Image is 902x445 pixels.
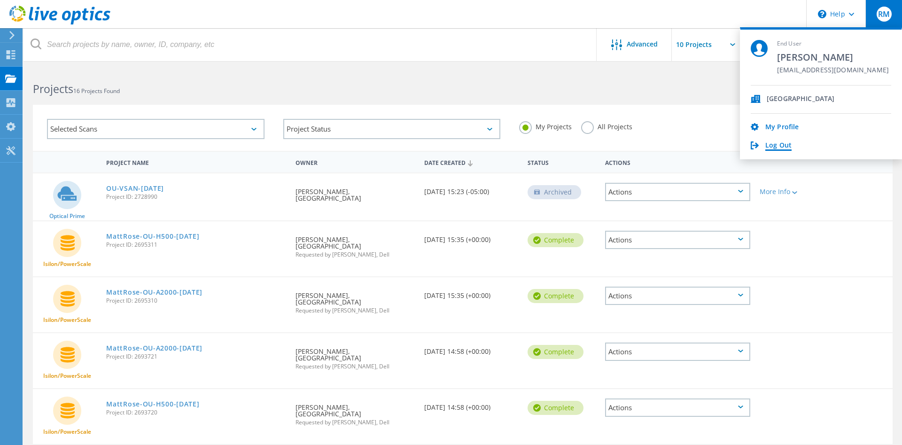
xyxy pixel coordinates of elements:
a: MattRose-OU-H500-[DATE] [106,233,199,240]
a: Log Out [765,141,792,150]
span: [GEOGRAPHIC_DATA] [767,95,834,104]
div: More Info [760,188,819,195]
span: Project ID: 2695310 [106,298,286,304]
span: Requested by [PERSON_NAME], Dell [295,308,415,313]
div: Selected Scans [47,119,264,139]
span: Project ID: 2693721 [106,354,286,359]
label: My Projects [519,121,572,130]
label: All Projects [581,121,632,130]
div: [PERSON_NAME], [GEOGRAPHIC_DATA] [291,333,420,379]
div: [DATE] 15:23 (-05:00) [420,173,523,204]
div: [PERSON_NAME], [GEOGRAPHIC_DATA] [291,389,420,435]
div: Actions [605,183,750,201]
div: Actions [605,398,750,417]
span: Isilon/PowerScale [43,261,91,267]
div: [DATE] 15:35 (+00:00) [420,221,523,252]
div: Project Name [101,153,291,171]
a: MattRose-OU-A2000-[DATE] [106,345,202,351]
b: Projects [33,81,73,96]
span: Advanced [627,41,658,47]
a: Live Optics Dashboard [9,20,110,26]
div: [DATE] 14:58 (+00:00) [420,389,523,420]
svg: \n [818,10,826,18]
span: 16 Projects Found [73,87,120,95]
span: RM [878,10,890,18]
div: Actions [600,153,755,171]
span: Optical Prime [49,213,85,219]
span: Project ID: 2695311 [106,242,286,248]
span: Requested by [PERSON_NAME], Dell [295,420,415,425]
div: Complete [528,289,583,303]
span: [EMAIL_ADDRESS][DOMAIN_NAME] [777,66,889,75]
span: Isilon/PowerScale [43,317,91,323]
a: OU-VSAN-[DATE] [106,185,164,192]
div: Complete [528,233,583,247]
div: Actions [605,343,750,361]
div: [PERSON_NAME], [GEOGRAPHIC_DATA] [291,221,420,267]
span: Isilon/PowerScale [43,429,91,435]
div: Archived [528,185,581,199]
div: Owner [291,153,420,171]
span: Project ID: 2728990 [106,194,286,200]
span: Isilon/PowerScale [43,373,91,379]
div: [DATE] 14:58 (+00:00) [420,333,523,364]
span: Requested by [PERSON_NAME], Dell [295,364,415,369]
div: [DATE] 15:35 (+00:00) [420,277,523,308]
div: Actions [605,287,750,305]
div: Actions [605,231,750,249]
div: Complete [528,401,583,415]
span: Requested by [PERSON_NAME], Dell [295,252,415,258]
div: Complete [528,345,583,359]
input: Search projects by name, owner, ID, company, etc [23,28,597,61]
a: MattRose-OU-A2000-[DATE] [106,289,202,296]
div: [PERSON_NAME], [GEOGRAPHIC_DATA] [291,277,420,323]
a: My Profile [765,123,799,132]
a: MattRose-OU-H500-[DATE] [106,401,199,407]
div: Date Created [420,153,523,171]
div: Status [523,153,600,171]
div: [PERSON_NAME], [GEOGRAPHIC_DATA] [291,173,420,211]
span: End User [777,40,889,48]
div: Project Status [283,119,501,139]
span: Project ID: 2693720 [106,410,286,415]
span: [PERSON_NAME] [777,51,889,63]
